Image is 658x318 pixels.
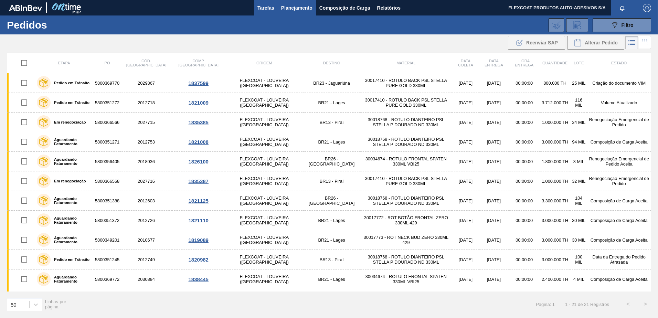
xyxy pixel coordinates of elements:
[225,93,304,113] td: FLEXCOAT - LOUVEIRA ([GEOGRAPHIC_DATA])
[625,36,638,49] div: Visão em Lista
[11,301,17,307] div: 50
[587,191,651,211] td: Composição de Carga Aceita
[7,21,110,29] h1: Pedidos
[173,198,224,204] div: 1821125
[304,152,360,171] td: BR26 - [GEOGRAPHIC_DATA]
[225,269,304,289] td: FLEXCOAT - LOUVEIRA ([GEOGRAPHIC_DATA])
[587,171,651,191] td: Renegociação Emergencial de Pedido
[479,171,509,191] td: [DATE]
[587,93,651,113] td: Volume Atualizado
[120,230,172,250] td: 2010677
[458,59,473,67] span: Data coleta
[452,93,479,113] td: [DATE]
[587,269,651,289] td: Composição de Carga Aceita
[509,152,539,171] td: 00:00:00
[570,230,587,250] td: 30 MIL
[225,191,304,211] td: FLEXCOAT - LOUVEIRA ([GEOGRAPHIC_DATA])
[479,93,509,113] td: [DATE]
[7,289,651,309] a: Aguardando Faturamento58003513892012618FLEXCOAT - LOUVEIRA ([GEOGRAPHIC_DATA])BR26 - [GEOGRAPHIC_...
[281,4,312,12] span: Planejamento
[173,139,224,145] div: 1821008
[173,80,224,86] div: 1837599
[173,119,224,125] div: 1835385
[587,152,651,171] td: Renegociação Emergencial de Pedido Aceita
[94,152,120,171] td: 5800356405
[587,289,651,309] td: Composição de Carga Aceita
[622,22,634,28] span: Filtro
[51,216,91,224] label: Aguardando Faturamento
[225,250,304,269] td: FLEXCOAT - LOUVEIRA ([GEOGRAPHIC_DATA])
[509,73,539,93] td: 00:00:00
[509,191,539,211] td: 00:00:00
[120,289,172,309] td: 2012618
[540,152,570,171] td: 1.800.000 TH
[319,4,370,12] span: Composição de Carga
[570,132,587,152] td: 94 MIL
[540,93,570,113] td: 3.712.000 TH
[304,132,360,152] td: BR21 - Lages
[58,61,70,65] span: Etapa
[225,132,304,152] td: FLEXCOAT - LOUVEIRA ([GEOGRAPHIC_DATA])
[565,302,609,307] span: 1 - 21 de 21 Registros
[7,171,651,191] a: Em renegociação58003665682027716FLEXCOAT - LOUVEIRA ([GEOGRAPHIC_DATA])BR13 - Piraí30017410 - ROT...
[377,4,401,12] span: Relatórios
[360,152,452,171] td: 30034674 - ROTULO FRONTAL SPATEN 330ML VBI25
[94,211,120,230] td: 5800351372
[540,132,570,152] td: 3.000.000 TH
[225,230,304,250] td: FLEXCOAT - LOUVEIRA ([GEOGRAPHIC_DATA])
[360,289,452,309] td: 30017410 - ROTULO BACK PSL STELLA PURE GOLD 330ML
[51,197,91,205] label: Aguardando Faturamento
[120,250,172,269] td: 2012749
[51,275,91,283] label: Aguardando Faturamento
[7,269,651,289] a: Aguardando Faturamento58003697722030884FLEXCOAT - LOUVEIRA ([GEOGRAPHIC_DATA])BR21 - Lages3003467...
[611,3,633,13] button: Notificações
[105,61,110,65] span: PO
[611,61,627,65] span: Estado
[637,296,654,313] button: >
[587,132,651,152] td: Composição de Carga Aceita
[509,93,539,113] td: 00:00:00
[94,113,120,132] td: 5800366566
[452,230,479,250] td: [DATE]
[120,113,172,132] td: 2027715
[567,36,624,50] button: Alterar Pedido
[51,120,86,124] label: Em renegociação
[452,171,479,191] td: [DATE]
[570,211,587,230] td: 30 MIL
[566,18,588,32] div: Solicitação de Revisão de Pedidos
[45,299,66,309] span: Linhas por página
[360,132,452,152] td: 30018768 - ROTULO DIANTEIRO PSL STELLA P DOURADO ND 330ML
[509,113,539,132] td: 00:00:00
[51,257,89,262] label: Pedido em Trânsito
[479,152,509,171] td: [DATE]
[225,171,304,191] td: FLEXCOAT - LOUVEIRA ([GEOGRAPHIC_DATA])
[120,93,172,113] td: 2012718
[120,211,172,230] td: 2012726
[570,191,587,211] td: 104 MIL
[304,289,360,309] td: BR26 - [GEOGRAPHIC_DATA]
[304,191,360,211] td: BR26 - [GEOGRAPHIC_DATA]
[540,250,570,269] td: 3.000.000 TH
[120,269,172,289] td: 2030884
[479,211,509,230] td: [DATE]
[540,73,570,93] td: 800.000 TH
[570,250,587,269] td: 100 MIL
[540,113,570,132] td: 1.000.000 TH
[126,59,166,67] span: Cód. [GEOGRAPHIC_DATA]
[452,289,479,309] td: [DATE]
[173,178,224,184] div: 1835387
[540,230,570,250] td: 3.000.000 TH
[173,218,224,223] div: 1821110
[479,289,509,309] td: [DATE]
[570,269,587,289] td: 4 MIL
[542,61,567,65] span: Quantidade
[360,269,452,289] td: 30034674 - ROTULO FRONTAL SPATEN 330ML VBI25
[225,211,304,230] td: FLEXCOAT - LOUVEIRA ([GEOGRAPHIC_DATA])
[452,132,479,152] td: [DATE]
[360,230,452,250] td: 30017773 - ROT NECK BUD ZERO 330ML 429
[304,171,360,191] td: BR13 - Piraí
[396,61,415,65] span: Material
[509,171,539,191] td: 00:00:00
[452,113,479,132] td: [DATE]
[360,73,452,93] td: 30017410 - ROTULO BACK PSL STELLA PURE GOLD 330ML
